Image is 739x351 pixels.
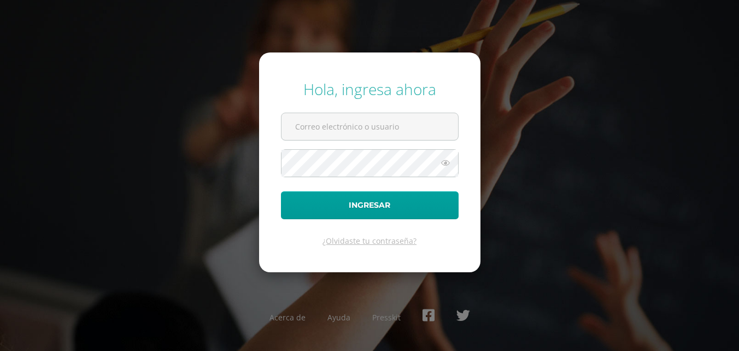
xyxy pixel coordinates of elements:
[281,191,459,219] button: Ingresar
[327,312,350,323] a: Ayuda
[322,236,417,246] a: ¿Olvidaste tu contraseña?
[281,79,459,100] div: Hola, ingresa ahora
[269,312,306,323] a: Acerca de
[372,312,401,323] a: Presskit
[281,113,458,140] input: Correo electrónico o usuario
